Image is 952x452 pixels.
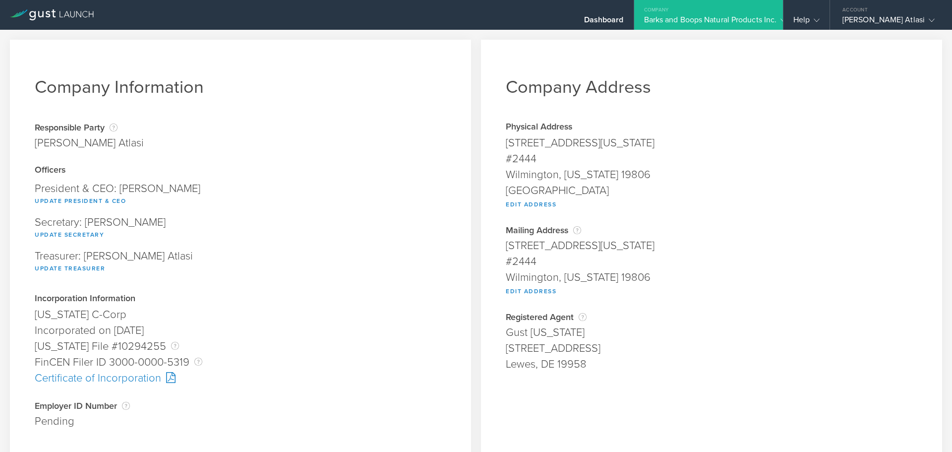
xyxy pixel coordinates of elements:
[793,15,820,30] div: Help
[506,340,917,356] div: [STREET_ADDRESS]
[584,15,624,30] div: Dashboard
[35,338,446,354] div: [US_STATE] File #10294255
[506,183,917,198] div: [GEOGRAPHIC_DATA]
[35,212,446,246] div: Secretary: [PERSON_NAME]
[506,151,917,167] div: #2444
[506,312,917,322] div: Registered Agent
[506,285,556,297] button: Edit Address
[644,15,773,30] div: Barks and Boops Natural Products Inc.
[506,198,556,210] button: Edit Address
[506,167,917,183] div: Wilmington, [US_STATE] 19806
[35,123,144,132] div: Responsible Party
[506,269,917,285] div: Wilmington, [US_STATE] 19806
[506,356,917,372] div: Lewes, DE 19958
[35,294,446,304] div: Incorporation Information
[506,123,917,132] div: Physical Address
[35,323,446,338] div: Incorporated on [DATE]
[35,307,446,323] div: [US_STATE] C-Corp
[35,166,446,176] div: Officers
[506,238,917,254] div: [STREET_ADDRESS][US_STATE]
[506,254,917,269] div: #2444
[35,262,105,274] button: Update Treasurer
[506,76,917,98] h1: Company Address
[35,135,144,151] div: [PERSON_NAME] Atlasi
[35,413,446,429] div: Pending
[35,195,126,207] button: Update President & CEO
[35,370,446,386] div: Certificate of Incorporation
[35,229,104,241] button: Update Secretary
[506,225,917,235] div: Mailing Address
[842,15,935,30] div: [PERSON_NAME] Atlasi
[35,178,446,212] div: President & CEO: [PERSON_NAME]
[35,246,446,279] div: Treasurer: [PERSON_NAME] Atlasi
[35,354,446,370] div: FinCEN Filer ID 3000-0000-5319
[35,401,446,411] div: Employer ID Number
[35,76,446,98] h1: Company Information
[506,324,917,340] div: Gust [US_STATE]
[506,135,917,151] div: [STREET_ADDRESS][US_STATE]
